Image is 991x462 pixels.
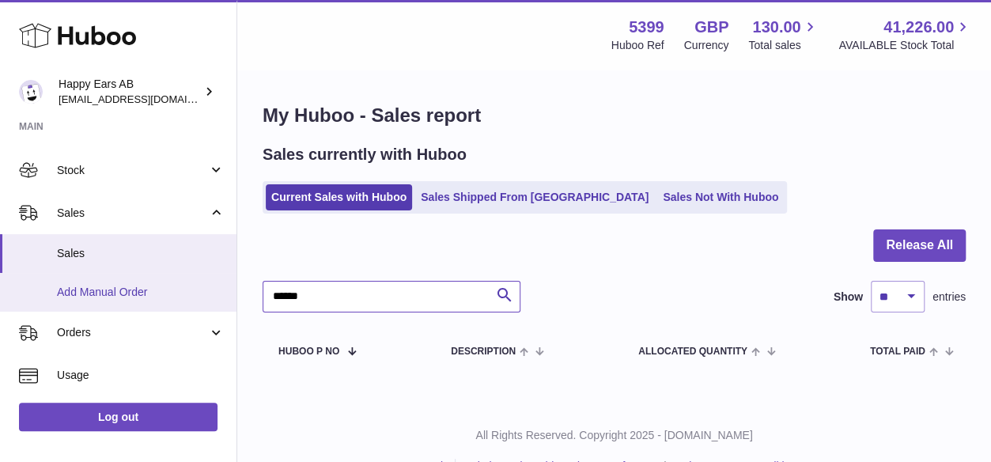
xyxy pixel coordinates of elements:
[838,17,972,53] a: 41,226.00 AVAILABLE Stock Total
[19,80,43,104] img: 3pl@happyearsearplugs.com
[415,184,654,210] a: Sales Shipped From [GEOGRAPHIC_DATA]
[263,103,966,128] h1: My Huboo - Sales report
[694,17,728,38] strong: GBP
[263,144,467,165] h2: Sales currently with Huboo
[57,285,225,300] span: Add Manual Order
[684,38,729,53] div: Currency
[57,368,225,383] span: Usage
[657,184,784,210] a: Sales Not With Huboo
[266,184,412,210] a: Current Sales with Huboo
[278,346,339,357] span: Huboo P no
[834,290,863,305] label: Show
[611,38,664,53] div: Huboo Ref
[59,77,201,107] div: Happy Ears AB
[748,17,819,53] a: 130.00 Total sales
[638,346,747,357] span: ALLOCATED Quantity
[57,325,208,340] span: Orders
[451,346,516,357] span: Description
[883,17,954,38] span: 41,226.00
[57,163,208,178] span: Stock
[629,17,664,38] strong: 5399
[19,403,217,431] a: Log out
[59,93,233,105] span: [EMAIL_ADDRESS][DOMAIN_NAME]
[57,206,208,221] span: Sales
[752,17,800,38] span: 130.00
[57,246,225,261] span: Sales
[932,290,966,305] span: entries
[748,38,819,53] span: Total sales
[870,346,925,357] span: Total paid
[873,229,966,262] button: Release All
[250,428,978,443] p: All Rights Reserved. Copyright 2025 - [DOMAIN_NAME]
[838,38,972,53] span: AVAILABLE Stock Total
